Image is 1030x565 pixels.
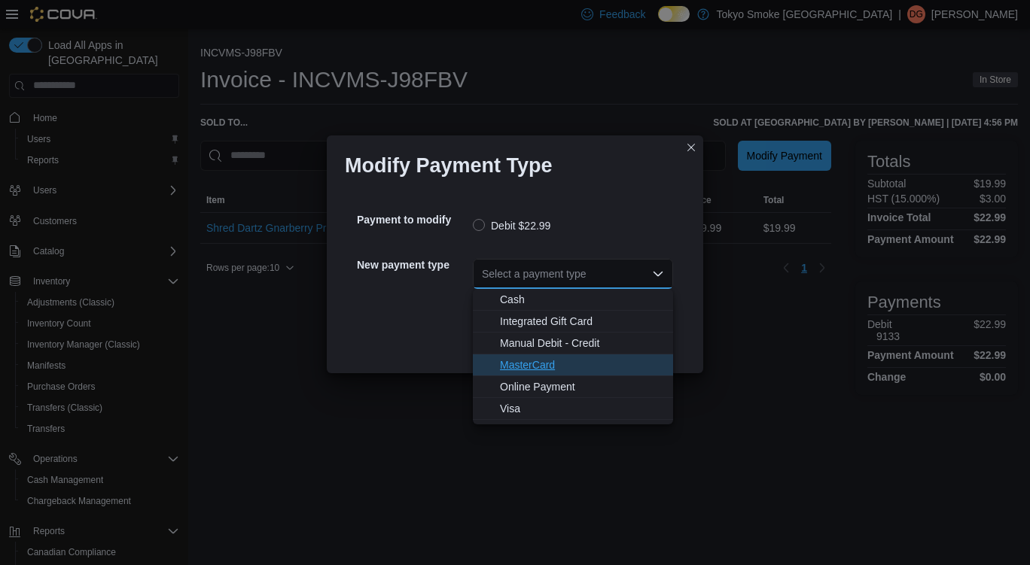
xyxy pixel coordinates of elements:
span: Cash [500,292,664,307]
span: Visa [500,401,664,416]
div: Choose from the following options [473,289,673,420]
span: Integrated Gift Card [500,314,664,329]
button: Integrated Gift Card [473,311,673,333]
button: Closes this modal window [682,138,700,156]
input: Accessible screen reader label [482,265,483,283]
button: MasterCard [473,354,673,376]
span: Online Payment [500,379,664,394]
h5: New payment type [357,250,470,280]
button: Online Payment [473,376,673,398]
button: Cash [473,289,673,311]
button: Visa [473,398,673,420]
button: Manual Debit - Credit [473,333,673,354]
span: Manual Debit - Credit [500,336,664,351]
span: MasterCard [500,357,664,372]
label: Debit $22.99 [473,217,550,235]
h5: Payment to modify [357,205,470,235]
button: Close list of options [652,268,664,280]
h1: Modify Payment Type [345,153,553,178]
